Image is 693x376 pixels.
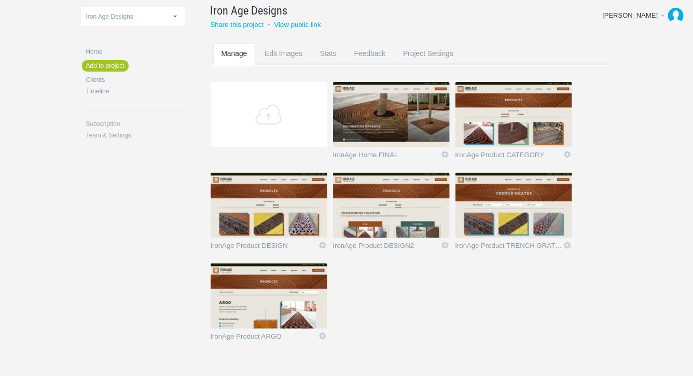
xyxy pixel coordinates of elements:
[333,151,440,162] a: IronAge Home FINAL
[668,8,684,23] img: b09a0dd3583d81e2af5e31b265721212
[455,173,572,238] img: themediumnet_iww4vr_thumb.jpg
[211,82,327,147] a: Add
[440,150,450,159] a: Icon
[211,263,327,329] img: themediumnet_36y3sp_thumb.jpg
[563,150,572,159] a: Icon
[346,43,394,84] a: Feedback
[268,21,270,29] small: •
[211,333,318,343] a: IronAge Product ARGO
[86,132,185,138] a: Team & Settings
[333,82,450,147] img: themediumnet_rgmjew_thumb.jpg
[82,60,129,72] a: Add to project
[333,173,450,238] img: themediumnet_6s48jy_v2_thumb.jpg
[211,242,318,253] a: IronAge Product DESIGN
[86,13,133,20] span: Iron Age Designs
[318,331,327,341] a: Icon
[312,43,344,84] a: Stats
[211,21,264,29] a: Share this project
[395,43,462,84] a: Project Settings
[455,151,563,162] a: IronAge Product CATEGORY
[274,21,321,29] a: View public link
[318,241,327,250] a: Icon
[455,242,563,253] a: IronAge Product TRENCH GRATES
[86,77,185,83] a: Clients
[211,2,288,19] span: Iron Age Designs
[211,173,327,238] img: themediumnet_rs5ojf_thumb.jpg
[211,2,592,19] a: Iron Age Designs
[440,241,450,250] a: Icon
[213,43,256,84] a: Manage
[86,88,185,94] a: Timeline
[256,43,311,84] a: Edit Images
[594,5,688,26] a: [PERSON_NAME]
[563,241,572,250] a: Icon
[333,242,440,253] a: IronAge Product DESIGN2
[455,82,572,147] img: themediumnet_0p8txe_thumb.jpg
[86,49,185,55] a: Home
[86,121,185,127] a: Subscription
[602,10,659,21] div: [PERSON_NAME]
